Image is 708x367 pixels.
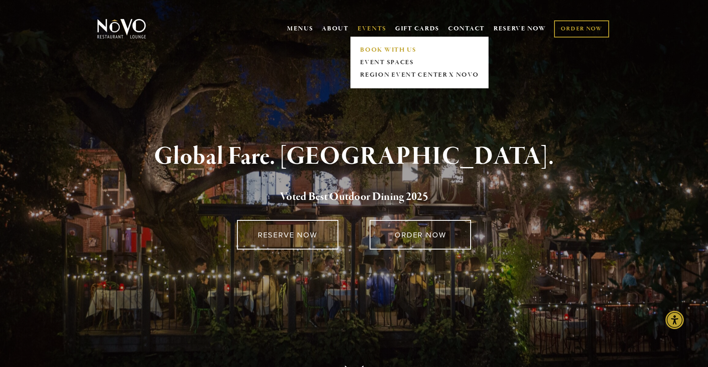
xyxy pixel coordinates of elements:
[237,220,338,250] a: RESERVE NOW
[665,311,684,329] div: Accessibility Menu
[395,21,439,37] a: GIFT CARDS
[358,25,386,33] a: EVENTS
[358,56,481,69] a: EVENT SPACES
[322,25,349,33] a: ABOUT
[370,220,471,250] a: ORDER NOW
[287,25,313,33] a: MENUS
[494,21,546,37] a: RESERVE NOW
[358,69,481,81] a: REGION EVENT CENTER x NOVO
[554,20,609,37] a: ORDER NOW
[280,190,423,205] a: Voted Best Outdoor Dining 202
[111,188,597,206] h2: 5
[358,44,481,56] a: BOOK WITH US
[96,18,148,39] img: Novo Restaurant &amp; Lounge
[154,141,554,172] strong: Global Fare. [GEOGRAPHIC_DATA].
[448,21,485,37] a: CONTACT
